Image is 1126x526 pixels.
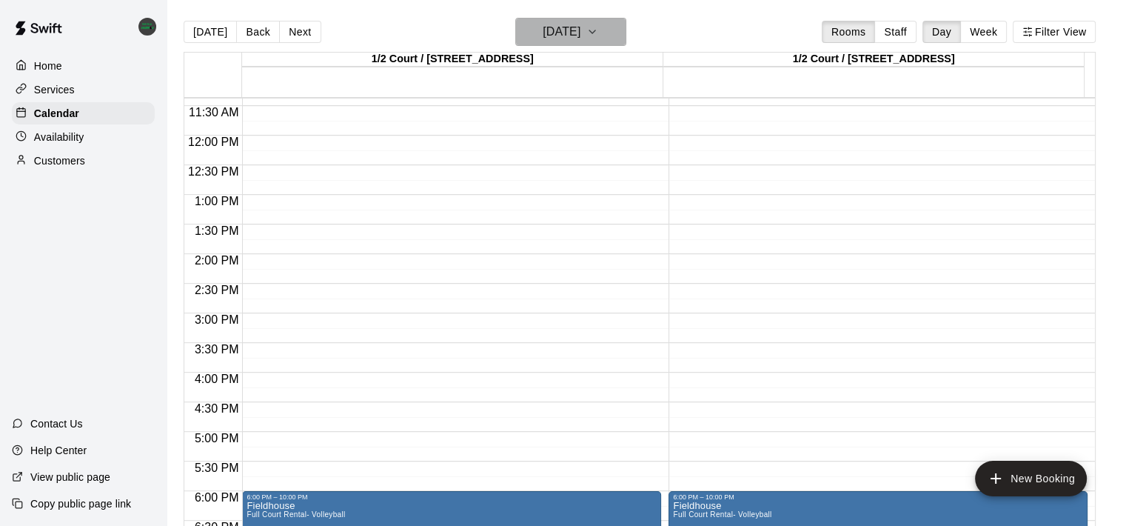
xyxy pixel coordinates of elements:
[960,21,1007,43] button: Week
[30,416,83,431] p: Contact Us
[12,55,155,77] a: Home
[191,432,243,445] span: 5:00 PM
[543,21,580,42] h6: [DATE]
[191,195,243,207] span: 1:00 PM
[191,402,243,415] span: 4:30 PM
[12,79,155,101] a: Services
[34,153,85,168] p: Customers
[12,102,155,124] a: Calendar
[135,12,167,41] div: Jesse Klein
[874,21,916,43] button: Staff
[922,21,961,43] button: Day
[247,493,657,501] div: 6:00 PM – 10:00 PM
[191,491,243,504] span: 6:00 PM
[138,18,156,36] img: Jesse Klein
[191,313,243,326] span: 3:00 PM
[247,510,345,519] span: Full Court Rental- Volleyball
[279,21,321,43] button: Next
[242,53,663,67] div: 1/2 Court / [STREET_ADDRESS]
[34,130,84,144] p: Availability
[191,373,243,385] span: 4:00 PM
[184,21,237,43] button: [DATE]
[34,106,79,121] p: Calendar
[515,18,626,46] button: [DATE]
[673,493,1083,501] div: 6:00 PM – 10:00 PM
[191,284,243,296] span: 2:30 PM
[34,82,75,97] p: Services
[236,21,280,43] button: Back
[30,496,131,511] p: Copy public page link
[34,59,62,73] p: Home
[12,150,155,172] a: Customers
[822,21,875,43] button: Rooms
[184,136,242,148] span: 12:00 PM
[975,461,1087,496] button: add
[191,254,243,267] span: 2:00 PM
[663,53,1085,67] div: 1/2 Court / [STREET_ADDRESS]
[185,106,243,119] span: 11:30 AM
[673,510,771,519] span: Full Court Rental- Volleyball
[184,165,242,178] span: 12:30 PM
[30,443,87,458] p: Help Center
[191,224,243,237] span: 1:30 PM
[191,462,243,474] span: 5:30 PM
[1013,21,1096,43] button: Filter View
[30,470,110,485] p: View public page
[12,126,155,148] a: Availability
[191,343,243,356] span: 3:30 PM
